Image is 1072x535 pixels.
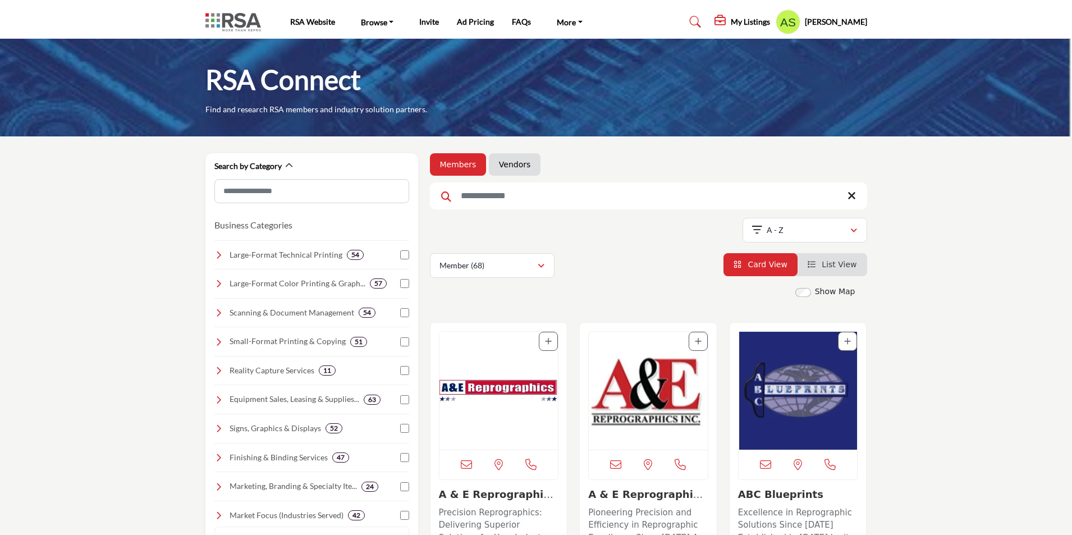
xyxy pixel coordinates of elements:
b: 47 [337,454,345,461]
a: A & E Reprographics,... [588,488,703,513]
button: Show hide supplier dropdown [776,10,800,34]
a: A & E Reprographics ... [439,488,556,513]
h4: Large-Format Color Printing & Graphics: Banners, posters, vehicle wraps, and presentation graphics. [230,278,365,289]
input: Select Marketing, Branding & Specialty Items checkbox [400,482,409,491]
p: Member (68) [439,260,484,271]
a: Search [679,13,708,31]
h4: Large-Format Technical Printing: High-quality printing for blueprints, construction and architect... [230,249,342,260]
li: List View [798,253,867,276]
input: Select Market Focus (Industries Served) checkbox [400,511,409,520]
div: 11 Results For Reality Capture Services [319,365,336,376]
a: FAQs [512,17,531,26]
h5: [PERSON_NAME] [805,16,867,28]
h4: Small-Format Printing & Copying: Professional printing for black and white and color document pri... [230,336,346,347]
h3: A & E Reprographics, Inc. VA [588,488,708,501]
div: 52 Results For Signs, Graphics & Displays [326,423,342,433]
div: 42 Results For Market Focus (Industries Served) [348,510,365,520]
b: 52 [330,424,338,432]
span: List View [822,260,856,269]
p: Find and research RSA members and industry solution partners. [205,104,427,115]
button: Business Categories [214,218,292,232]
h4: Signs, Graphics & Displays: Exterior/interior building signs, trade show booths, event displays, ... [230,423,321,434]
b: 11 [323,367,331,374]
p: A - Z [767,225,784,236]
button: A - Z [743,218,867,243]
a: Members [440,159,477,170]
a: Open Listing in new tab [439,332,558,450]
div: 63 Results For Equipment Sales, Leasing & Supplies [364,395,381,405]
a: Add To List [545,337,552,346]
div: 24 Results For Marketing, Branding & Specialty Items [361,482,378,492]
img: Site Logo [205,13,267,31]
h3: A & E Reprographics - AZ [439,488,559,501]
b: 54 [351,251,359,259]
h4: Reality Capture Services: Laser scanning, BIM modeling, photogrammetry, 3D scanning, and other ad... [230,365,314,376]
span: Card View [748,260,787,269]
h4: Scanning & Document Management: Digital conversion, archiving, indexing, secure storage, and stre... [230,307,354,318]
b: 54 [363,309,371,317]
a: Invite [419,17,439,26]
img: A & E Reprographics, Inc. VA [589,332,708,450]
b: 63 [368,396,376,404]
a: Open Listing in new tab [589,332,708,450]
h5: My Listings [731,17,770,27]
input: Select Large-Format Color Printing & Graphics checkbox [400,279,409,288]
div: 54 Results For Large-Format Technical Printing [347,250,364,260]
h4: Marketing, Branding & Specialty Items: Design and creative services, marketing support, and speci... [230,481,357,492]
h3: ABC Blueprints [738,488,858,501]
div: 54 Results For Scanning & Document Management [359,308,375,318]
b: 24 [366,483,374,491]
h4: Equipment Sales, Leasing & Supplies: Equipment sales, leasing, service, and resale of plotters, s... [230,394,359,405]
input: Search Keyword [430,182,867,209]
h4: Market Focus (Industries Served): Tailored solutions for industries like architecture, constructi... [230,510,343,521]
div: 47 Results For Finishing & Binding Services [332,452,349,463]
b: 42 [352,511,360,519]
a: Add To List [844,337,851,346]
a: Browse [353,14,402,30]
input: Search Category [214,179,409,203]
li: Card View [723,253,798,276]
div: 57 Results For Large-Format Color Printing & Graphics [370,278,387,289]
button: Member (68) [430,253,555,278]
a: ABC Blueprints [738,488,823,500]
img: ABC Blueprints [739,332,858,450]
b: 51 [355,338,363,346]
a: Vendors [499,159,530,170]
h2: Search by Category [214,161,282,172]
a: View List [808,260,857,269]
label: Show Map [815,286,855,298]
input: Select Finishing & Binding Services checkbox [400,453,409,462]
input: Select Reality Capture Services checkbox [400,366,409,375]
h4: Finishing & Binding Services: Laminating, binding, folding, trimming, and other finishing touches... [230,452,328,463]
a: Ad Pricing [457,17,494,26]
a: Add To List [695,337,702,346]
input: Select Large-Format Technical Printing checkbox [400,250,409,259]
a: RSA Website [290,17,335,26]
input: Select Scanning & Document Management checkbox [400,308,409,317]
a: Open Listing in new tab [739,332,858,450]
a: More [549,14,590,30]
input: Select Small-Format Printing & Copying checkbox [400,337,409,346]
input: Select Equipment Sales, Leasing & Supplies checkbox [400,395,409,404]
input: Select Signs, Graphics & Displays checkbox [400,424,409,433]
div: 51 Results For Small-Format Printing & Copying [350,337,367,347]
a: View Card [734,260,787,269]
b: 57 [374,280,382,287]
img: A & E Reprographics - AZ [439,332,558,450]
div: My Listings [714,15,770,29]
h1: RSA Connect [205,62,361,97]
